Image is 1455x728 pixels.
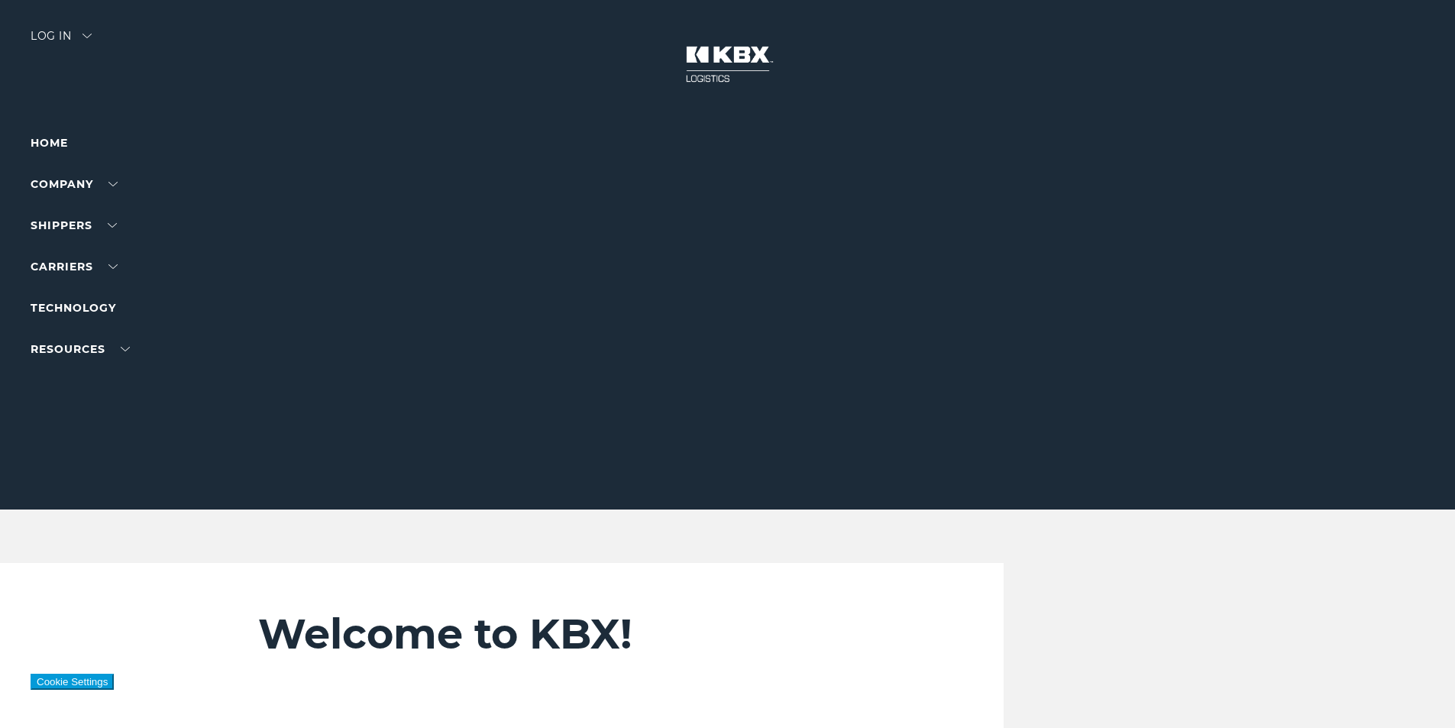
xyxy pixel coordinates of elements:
[31,260,118,273] a: Carriers
[671,31,785,98] img: kbx logo
[31,31,92,53] div: Log in
[31,177,118,191] a: Company
[31,301,116,315] a: Technology
[31,342,130,356] a: RESOURCES
[258,609,913,659] h2: Welcome to KBX!
[31,136,68,150] a: Home
[31,218,117,232] a: SHIPPERS
[31,674,114,690] button: Cookie Settings
[82,34,92,38] img: arrow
